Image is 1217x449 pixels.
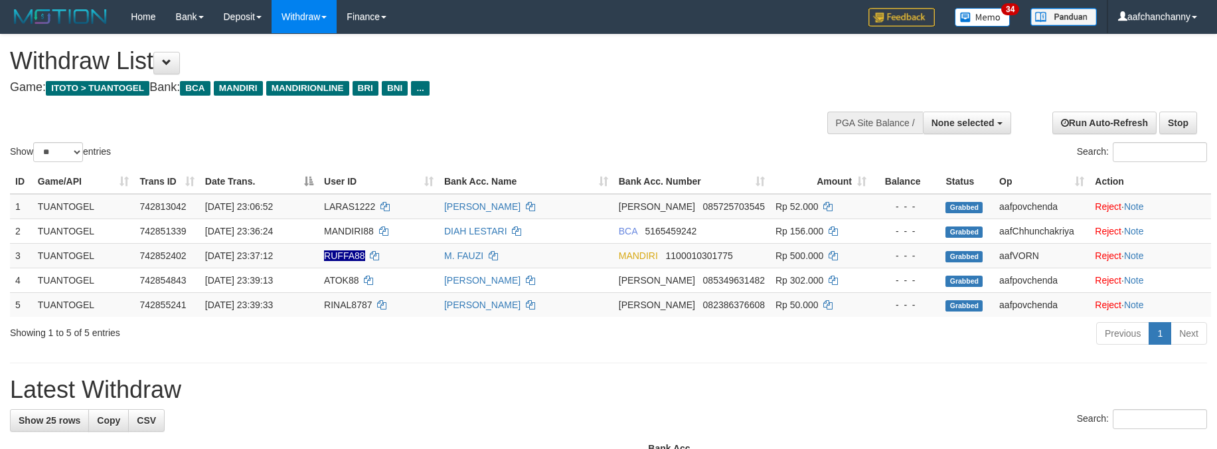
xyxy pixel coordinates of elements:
td: 5 [10,292,33,317]
span: 742855241 [139,300,186,310]
select: Showentries [33,142,83,162]
span: MANDIRIONLINE [266,81,349,96]
span: Rp 500.000 [775,250,823,261]
span: [PERSON_NAME] [619,201,695,212]
td: TUANTOGEL [33,194,135,219]
a: Note [1124,300,1144,310]
h4: Game: Bank: [10,81,798,94]
span: Copy [97,415,120,426]
span: 742854843 [139,275,186,286]
td: TUANTOGEL [33,268,135,292]
th: Amount: activate to sort column ascending [770,169,872,194]
div: - - - [877,200,935,213]
span: Nama rekening ada tanda titik/strip, harap diedit [324,250,365,261]
a: Copy [88,409,129,432]
span: MANDIRI [619,250,658,261]
div: PGA Site Balance / [827,112,923,134]
td: aafpovchenda [994,194,1090,219]
td: aafChhunchakriya [994,219,1090,243]
span: 742813042 [139,201,186,212]
span: Grabbed [945,276,983,287]
span: MANDIRI [214,81,263,96]
th: User ID: activate to sort column ascending [319,169,439,194]
span: Grabbed [945,226,983,238]
label: Search: [1077,409,1207,429]
a: M. FAUZI [444,250,483,261]
td: aafpovchenda [994,268,1090,292]
span: [DATE] 23:39:13 [205,275,273,286]
img: panduan.png [1030,8,1097,26]
span: BNI [382,81,408,96]
td: 2 [10,219,33,243]
a: Note [1124,250,1144,261]
span: ITOTO > TUANTOGEL [46,81,149,96]
span: LARAS1222 [324,201,375,212]
a: Previous [1096,322,1149,345]
span: [DATE] 23:36:24 [205,226,273,236]
label: Show entries [10,142,111,162]
span: RINAL8787 [324,300,372,310]
label: Search: [1077,142,1207,162]
td: · [1090,268,1211,292]
a: [PERSON_NAME] [444,275,521,286]
td: TUANTOGEL [33,292,135,317]
td: TUANTOGEL [33,243,135,268]
span: [DATE] 23:37:12 [205,250,273,261]
a: [PERSON_NAME] [444,300,521,310]
span: ... [411,81,429,96]
span: [DATE] 23:39:33 [205,300,273,310]
th: Status [940,169,994,194]
span: BCA [180,81,210,96]
th: Game/API: activate to sort column ascending [33,169,135,194]
a: Reject [1095,300,1121,310]
a: Reject [1095,201,1121,212]
a: CSV [128,409,165,432]
span: Copy 082386376608 to clipboard [703,300,765,310]
span: [PERSON_NAME] [619,275,695,286]
span: None selected [932,118,995,128]
span: Rp 52.000 [775,201,819,212]
span: Grabbed [945,251,983,262]
div: - - - [877,224,935,238]
span: Copy 085725703545 to clipboard [703,201,765,212]
h1: Latest Withdraw [10,377,1207,403]
input: Search: [1113,409,1207,429]
td: aafVORN [994,243,1090,268]
input: Search: [1113,142,1207,162]
span: Copy 085349631482 to clipboard [703,275,765,286]
a: Show 25 rows [10,409,89,432]
button: None selected [923,112,1011,134]
span: 742851339 [139,226,186,236]
span: Copy 1100010301775 to clipboard [666,250,733,261]
span: BRI [353,81,378,96]
a: Note [1124,201,1144,212]
span: CSV [137,415,156,426]
div: - - - [877,298,935,312]
td: aafpovchenda [994,292,1090,317]
span: [PERSON_NAME] [619,300,695,310]
a: [PERSON_NAME] [444,201,521,212]
span: Rp 50.000 [775,300,819,310]
td: · [1090,243,1211,268]
span: 742852402 [139,250,186,261]
a: Reject [1095,250,1121,261]
th: Action [1090,169,1211,194]
span: Show 25 rows [19,415,80,426]
a: Note [1124,226,1144,236]
a: 1 [1149,322,1171,345]
th: Balance [872,169,940,194]
h1: Withdraw List [10,48,798,74]
a: DIAH LESTARI [444,226,507,236]
td: · [1090,219,1211,243]
span: [DATE] 23:06:52 [205,201,273,212]
div: Showing 1 to 5 of 5 entries [10,321,497,339]
span: Grabbed [945,202,983,213]
td: 4 [10,268,33,292]
td: · [1090,292,1211,317]
span: Copy 5165459242 to clipboard [645,226,696,236]
a: Stop [1159,112,1197,134]
a: Reject [1095,275,1121,286]
span: ATOK88 [324,275,359,286]
div: - - - [877,274,935,287]
th: Bank Acc. Name: activate to sort column ascending [439,169,613,194]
